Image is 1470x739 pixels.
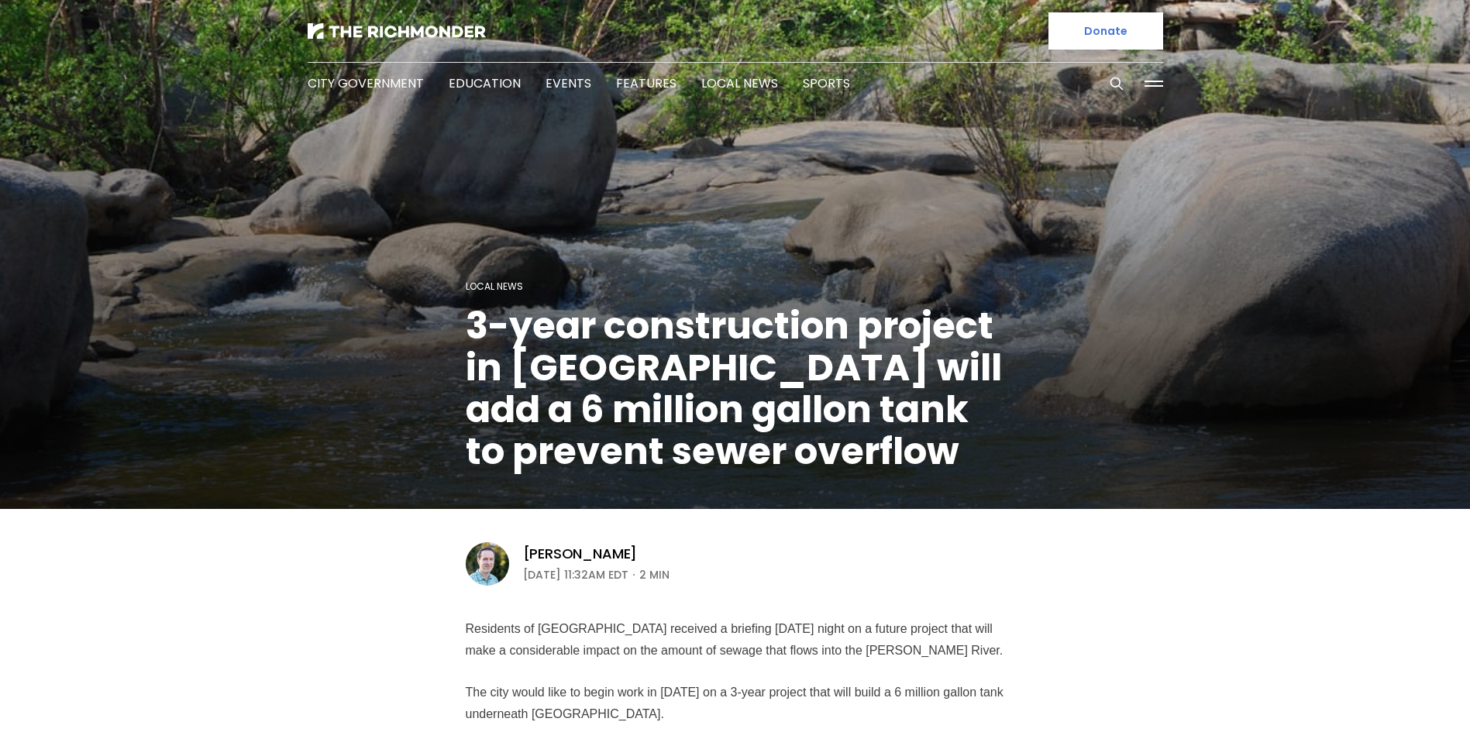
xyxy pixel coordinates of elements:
[546,74,591,92] a: Events
[523,565,628,584] time: [DATE] 11:32AM EDT
[616,74,676,92] a: Features
[466,542,509,586] img: Michael Phillips
[803,74,850,92] a: Sports
[308,74,424,92] a: City Government
[466,305,1005,473] h1: 3-year construction project in [GEOGRAPHIC_DATA] will add a 6 million gallon tank to prevent sewe...
[1105,72,1128,95] button: Search this site
[466,618,1005,683] p: Residents of [GEOGRAPHIC_DATA] received a briefing [DATE] night on a future project that will mak...
[1048,12,1163,50] a: Donate
[308,23,486,39] img: The Richmonder
[523,545,638,563] a: [PERSON_NAME]
[639,565,670,584] span: 2 min
[466,280,523,293] a: Local News
[1339,663,1470,739] iframe: portal-trigger
[449,74,521,92] a: Education
[701,74,778,92] a: Local News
